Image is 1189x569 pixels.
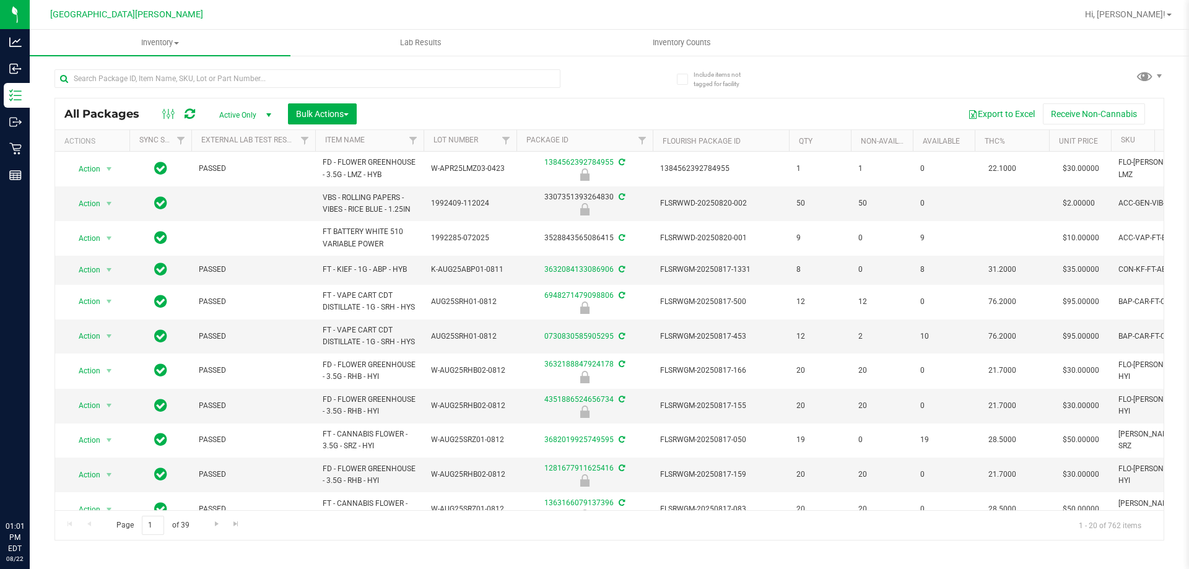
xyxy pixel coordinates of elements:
[12,470,50,507] iframe: Resource center
[154,229,167,246] span: In Sync
[544,332,614,341] a: 0730830585905295
[171,130,191,151] a: Filter
[64,137,124,146] div: Actions
[323,394,416,417] span: FD - FLOWER GREENHOUSE - 3.5G - RHB - HYI
[431,264,509,276] span: K-AUG25ABP01-0811
[920,198,967,209] span: 0
[799,137,812,146] a: Qty
[9,116,22,128] inline-svg: Outbound
[323,463,416,487] span: FD - FLOWER GREENHOUSE - 3.5G - RHB - HYI
[106,516,199,535] span: Page of 39
[660,331,782,342] span: FLSRWGM-20250817-453
[796,331,843,342] span: 12
[207,516,225,532] a: Go to the next page
[660,434,782,446] span: FLSRWGM-20250817-050
[154,500,167,518] span: In Sync
[154,397,167,414] span: In Sync
[199,503,308,515] span: PASSED
[515,232,655,244] div: 3528843565086415
[433,136,478,144] a: Lot Number
[617,265,625,274] span: Sync from Compliance System
[68,466,101,484] span: Action
[431,296,509,308] span: AUG25SRH01-0812
[858,198,905,209] span: 50
[323,498,416,521] span: FT - CANNABIS FLOWER - 3.5G - SRZ - HYI
[199,469,308,480] span: PASSED
[920,365,967,376] span: 0
[431,198,509,209] span: 1992409-112024
[551,30,812,56] a: Inventory Counts
[50,9,203,20] span: [GEOGRAPHIC_DATA][PERSON_NAME]
[1056,261,1105,279] span: $35.00000
[796,198,843,209] span: 50
[858,163,905,175] span: 1
[403,130,424,151] a: Filter
[102,501,117,518] span: select
[431,434,509,446] span: W-AUG25SRZ01-0812
[9,36,22,48] inline-svg: Analytics
[982,328,1022,345] span: 76.2000
[1056,466,1105,484] span: $30.00000
[323,290,416,313] span: FT - VAPE CART CDT DISTILLATE - 1G - SRH - HYS
[1056,194,1101,212] span: $2.00000
[660,163,782,175] span: 1384562392784955
[68,362,101,380] span: Action
[617,291,625,300] span: Sync from Compliance System
[920,331,967,342] span: 10
[68,230,101,247] span: Action
[920,434,967,446] span: 19
[68,432,101,449] span: Action
[920,469,967,480] span: 0
[515,191,655,215] div: 3307351393264830
[431,331,509,342] span: AUG25SRH01-0812
[796,163,843,175] span: 1
[858,264,905,276] span: 0
[199,163,308,175] span: PASSED
[636,37,728,48] span: Inventory Counts
[858,296,905,308] span: 12
[1043,103,1145,124] button: Receive Non-Cannabis
[431,469,509,480] span: W-AUG25RHB02-0812
[290,30,551,56] a: Lab Results
[1085,9,1165,19] span: Hi, [PERSON_NAME]!
[920,163,967,175] span: 0
[154,160,167,177] span: In Sync
[68,261,101,279] span: Action
[431,232,509,244] span: 1992285-072025
[1056,160,1105,178] span: $30.00000
[960,103,1043,124] button: Export to Excel
[102,432,117,449] span: select
[858,434,905,446] span: 0
[544,291,614,300] a: 6948271479098806
[68,195,101,212] span: Action
[796,296,843,308] span: 12
[9,89,22,102] inline-svg: Inventory
[982,500,1022,518] span: 28.5000
[982,293,1022,311] span: 76.2000
[982,397,1022,415] span: 21.7000
[858,331,905,342] span: 2
[102,195,117,212] span: select
[858,365,905,376] span: 20
[861,137,916,146] a: Non-Available
[64,107,152,121] span: All Packages
[383,37,458,48] span: Lab Results
[323,157,416,180] span: FD - FLOWER GREENHOUSE - 3.5G - LMZ - HYB
[102,466,117,484] span: select
[660,198,782,209] span: FLSRWWD-20250820-002
[68,160,101,178] span: Action
[1056,362,1105,380] span: $30.00000
[323,226,416,250] span: FT BATTERY WHITE 510 VARIABLE POWER
[617,395,625,404] span: Sync from Compliance System
[982,362,1022,380] span: 21.7000
[68,328,101,345] span: Action
[796,264,843,276] span: 8
[660,365,782,376] span: FLSRWGM-20250817-166
[617,332,625,341] span: Sync from Compliance System
[544,360,614,368] a: 3632188847924178
[102,397,117,414] span: select
[617,435,625,444] span: Sync from Compliance System
[660,232,782,244] span: FLSRWWD-20250820-001
[544,395,614,404] a: 4351886524656734
[1056,397,1105,415] span: $30.00000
